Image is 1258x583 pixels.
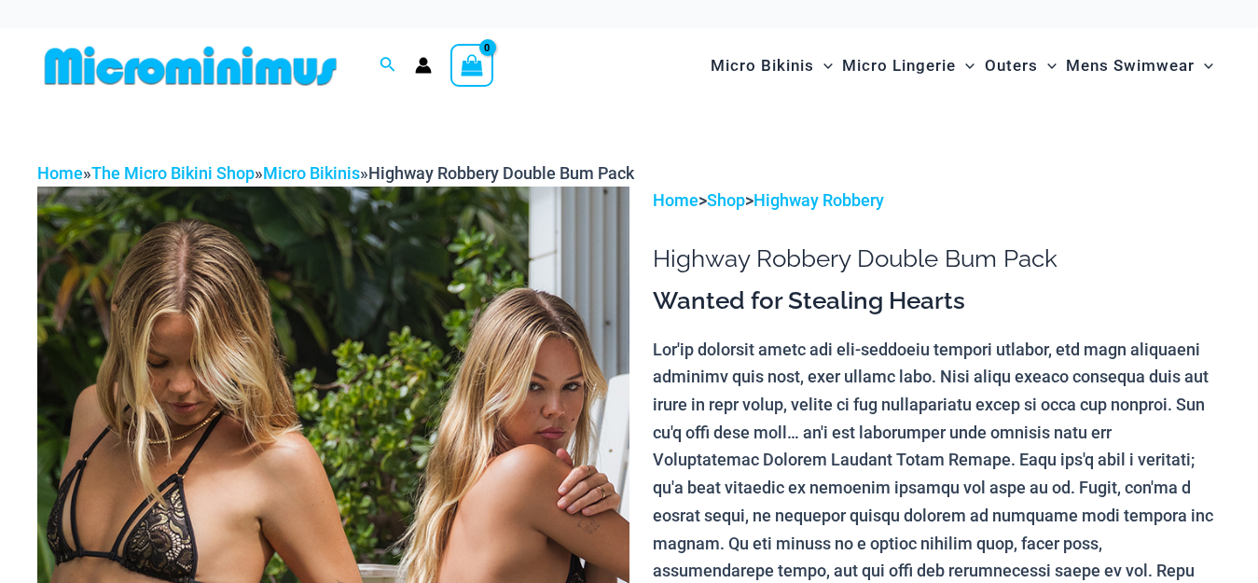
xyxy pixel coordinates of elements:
nav: Site Navigation [703,35,1221,97]
a: Mens SwimwearMenu ToggleMenu Toggle [1061,37,1218,94]
a: Micro LingerieMenu ToggleMenu Toggle [837,37,979,94]
a: Shop [707,190,745,210]
span: Highway Robbery Double Bum Pack [368,163,634,183]
a: Micro BikinisMenu ToggleMenu Toggle [706,37,837,94]
a: Search icon link [380,54,396,77]
span: Outers [985,42,1038,90]
a: View Shopping Cart, empty [450,44,493,87]
span: Menu Toggle [814,42,833,90]
span: Micro Bikinis [711,42,814,90]
span: Micro Lingerie [842,42,956,90]
a: The Micro Bikini Shop [91,163,255,183]
h1: Highway Robbery Double Bum Pack [653,244,1221,273]
a: Home [37,163,83,183]
span: » » » [37,163,634,183]
span: Mens Swimwear [1066,42,1195,90]
a: OutersMenu ToggleMenu Toggle [980,37,1061,94]
span: Menu Toggle [1038,42,1057,90]
img: MM SHOP LOGO FLAT [37,45,344,87]
a: Micro Bikinis [263,163,360,183]
span: Menu Toggle [1195,42,1213,90]
span: Menu Toggle [956,42,975,90]
a: Home [653,190,698,210]
a: Account icon link [415,57,432,74]
h3: Wanted for Stealing Hearts [653,285,1221,317]
a: Highway Robbery [753,190,884,210]
p: > > [653,187,1221,215]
